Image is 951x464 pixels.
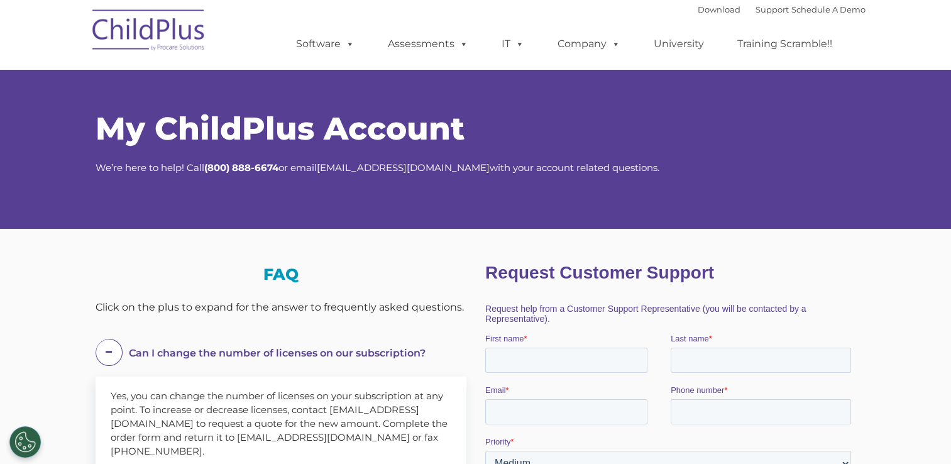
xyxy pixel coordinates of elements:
[9,426,41,458] button: Cookies Settings
[207,162,278,174] strong: 800) 888-6674
[96,162,659,174] span: We’re here to help! Call or email with your account related questions.
[283,31,367,57] a: Software
[375,31,481,57] a: Assessments
[185,135,239,144] span: Phone number
[317,162,490,174] a: [EMAIL_ADDRESS][DOMAIN_NAME]
[96,267,466,282] h3: FAQ
[185,83,224,92] span: Last name
[489,31,537,57] a: IT
[129,347,426,359] span: Can I change the number of licenses on our subscription?
[756,4,789,14] a: Support
[791,4,866,14] a: Schedule A Demo
[86,1,212,64] img: ChildPlus by Procare Solutions
[725,31,845,57] a: Training Scramble!!
[746,328,951,464] iframe: Chat Widget
[641,31,717,57] a: University
[96,298,466,317] div: Click on the plus to expand for the answer to frequently asked questions.
[545,31,633,57] a: Company
[698,4,866,14] font: |
[204,162,207,174] strong: (
[698,4,740,14] a: Download
[96,109,465,148] span: My ChildPlus Account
